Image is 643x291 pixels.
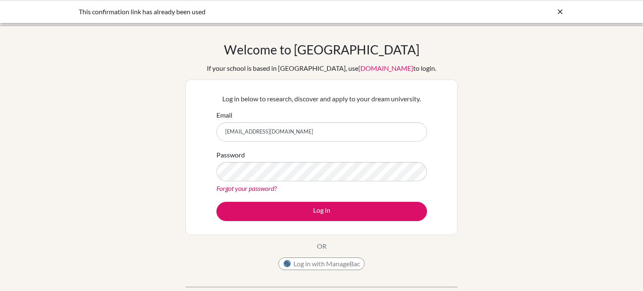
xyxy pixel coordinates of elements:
[79,7,439,17] div: This confirmation link has already been used
[317,241,327,251] p: OR
[207,63,436,73] div: If your school is based in [GEOGRAPHIC_DATA], use to login.
[216,150,245,160] label: Password
[224,42,419,57] h1: Welcome to [GEOGRAPHIC_DATA]
[358,64,413,72] a: [DOMAIN_NAME]
[216,110,232,120] label: Email
[278,258,365,270] button: Log in with ManageBac
[216,94,427,104] p: Log in below to research, discover and apply to your dream university.
[216,184,277,192] a: Forgot your password?
[216,202,427,221] button: Log in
